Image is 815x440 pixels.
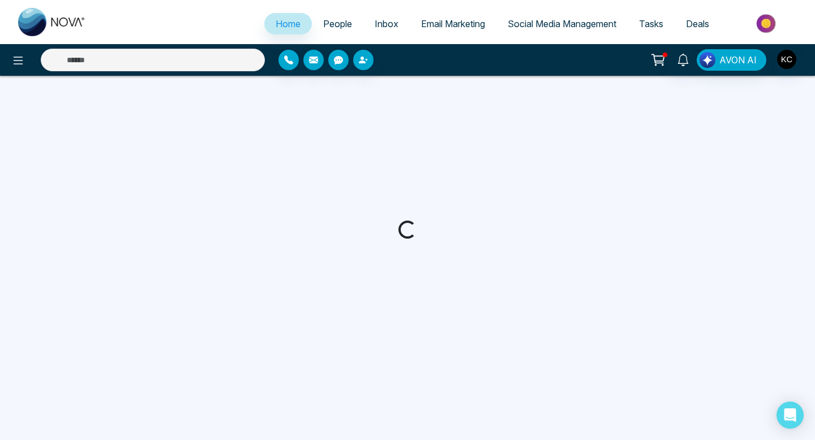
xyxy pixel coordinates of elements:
[628,13,675,34] a: Tasks
[508,18,616,29] span: Social Media Management
[323,18,352,29] span: People
[264,13,312,34] a: Home
[18,8,86,36] img: Nova CRM Logo
[700,52,715,68] img: Lead Flow
[276,18,301,29] span: Home
[719,53,757,67] span: AVON AI
[496,13,628,34] a: Social Media Management
[375,18,398,29] span: Inbox
[639,18,663,29] span: Tasks
[410,13,496,34] a: Email Marketing
[686,18,709,29] span: Deals
[726,11,808,36] img: Market-place.gif
[697,49,766,71] button: AVON AI
[777,50,796,69] img: User Avatar
[421,18,485,29] span: Email Marketing
[363,13,410,34] a: Inbox
[675,13,720,34] a: Deals
[777,402,804,429] div: Open Intercom Messenger
[312,13,363,34] a: People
